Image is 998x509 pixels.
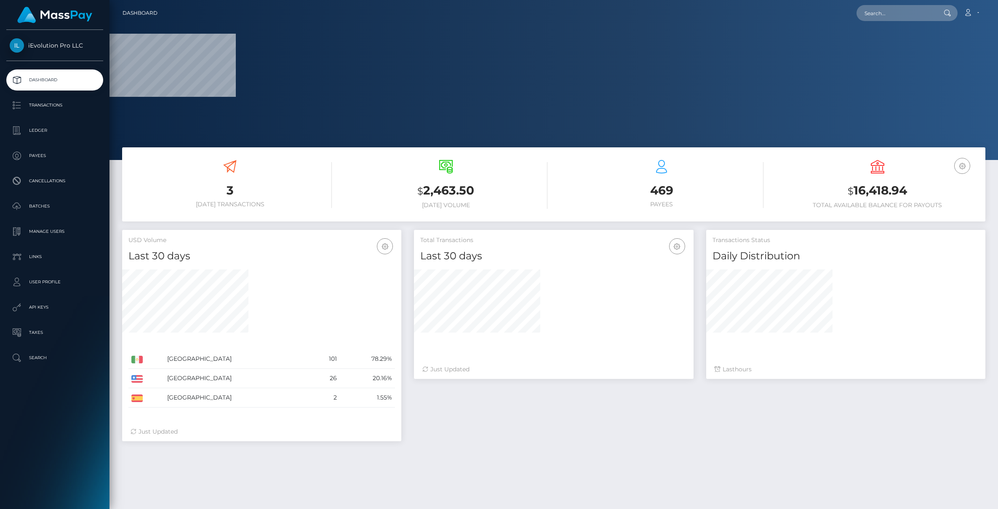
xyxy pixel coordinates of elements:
[340,369,395,388] td: 20.16%
[344,182,548,200] h3: 2,463.50
[340,388,395,408] td: 1.55%
[10,74,100,86] p: Dashboard
[712,249,979,264] h4: Daily Distribution
[10,251,100,263] p: Links
[128,236,395,245] h5: USD Volume
[123,4,157,22] a: Dashboard
[6,171,103,192] a: Cancellations
[560,201,763,208] h6: Payees
[560,182,763,199] h3: 469
[10,352,100,364] p: Search
[10,200,100,213] p: Batches
[10,38,24,53] img: iEvolution Pro LLC
[6,246,103,267] a: Links
[857,5,936,21] input: Search...
[164,388,311,408] td: [GEOGRAPHIC_DATA]
[311,349,340,369] td: 101
[311,388,340,408] td: 2
[164,349,311,369] td: [GEOGRAPHIC_DATA]
[10,301,100,314] p: API Keys
[6,221,103,242] a: Manage Users
[417,185,423,197] small: $
[776,202,979,209] h6: Total Available Balance for Payouts
[420,249,687,264] h4: Last 30 days
[10,149,100,162] p: Payees
[311,369,340,388] td: 26
[6,297,103,318] a: API Keys
[128,201,332,208] h6: [DATE] Transactions
[164,369,311,388] td: [GEOGRAPHIC_DATA]
[131,427,393,436] div: Just Updated
[776,182,979,200] h3: 16,418.94
[344,202,548,209] h6: [DATE] Volume
[6,347,103,368] a: Search
[712,236,979,245] h5: Transactions Status
[131,356,143,363] img: MX.png
[131,394,143,402] img: ES.png
[128,182,332,199] h3: 3
[10,175,100,187] p: Cancellations
[340,349,395,369] td: 78.29%
[10,225,100,238] p: Manage Users
[10,124,100,137] p: Ledger
[6,322,103,343] a: Taxes
[6,95,103,116] a: Transactions
[422,365,685,374] div: Just Updated
[10,276,100,288] p: User Profile
[420,236,687,245] h5: Total Transactions
[6,120,103,141] a: Ledger
[6,196,103,217] a: Batches
[131,375,143,383] img: US.png
[6,42,103,49] span: iEvolution Pro LLC
[6,272,103,293] a: User Profile
[6,145,103,166] a: Payees
[848,185,854,197] small: $
[10,326,100,339] p: Taxes
[128,249,395,264] h4: Last 30 days
[715,365,977,374] div: Last hours
[6,69,103,91] a: Dashboard
[10,99,100,112] p: Transactions
[17,7,92,23] img: MassPay Logo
